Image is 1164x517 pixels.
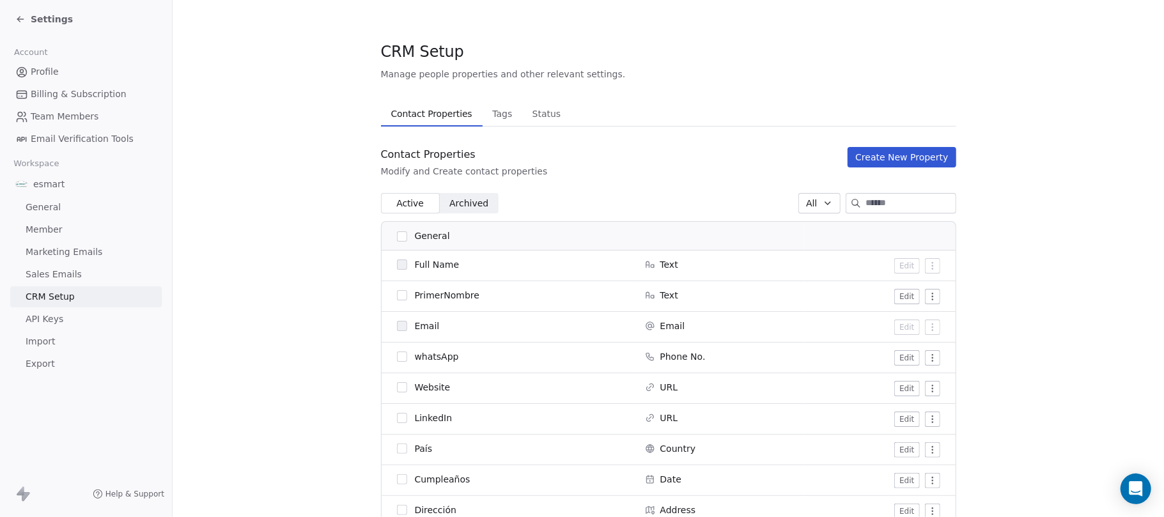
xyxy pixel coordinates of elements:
[10,331,162,352] a: Import
[31,65,59,79] span: Profile
[660,442,696,455] span: Country
[26,268,82,281] span: Sales Emails
[26,335,55,348] span: Import
[415,504,456,516] span: Dirección
[415,412,453,424] span: LinkedIn
[660,289,678,302] span: Text
[415,258,460,271] span: Full Name
[26,201,61,214] span: General
[806,197,817,210] span: All
[10,219,162,240] a: Member
[8,154,65,173] span: Workspace
[10,242,162,263] a: Marketing Emails
[660,320,685,332] span: Email
[894,350,919,366] button: Edit
[894,289,919,304] button: Edit
[660,473,681,486] span: Date
[660,258,678,271] span: Text
[15,178,28,190] img: -.png
[894,258,919,274] button: Edit
[381,147,548,162] div: Contact Properties
[415,350,459,363] span: whatsApp
[660,504,696,516] span: Address
[10,197,162,218] a: General
[8,43,53,62] span: Account
[31,132,134,146] span: Email Verification Tools
[415,229,450,243] span: General
[487,105,517,123] span: Tags
[381,42,464,61] span: CRM Setup
[415,473,470,486] span: Cumpleaños
[848,147,956,167] button: Create New Property
[10,264,162,285] a: Sales Emails
[10,128,162,150] a: Email Verification Tools
[386,105,477,123] span: Contact Properties
[449,197,488,210] span: Archived
[33,178,65,190] span: esmart
[660,412,678,424] span: URL
[660,381,678,394] span: URL
[93,489,164,499] a: Help & Support
[894,320,919,335] button: Edit
[894,412,919,427] button: Edit
[415,381,451,394] span: Website
[10,309,162,330] a: API Keys
[26,313,63,326] span: API Keys
[10,106,162,127] a: Team Members
[31,13,73,26] span: Settings
[10,61,162,82] a: Profile
[660,350,706,363] span: Phone No.
[894,473,919,488] button: Edit
[15,13,73,26] a: Settings
[10,353,162,374] a: Export
[415,442,433,455] span: País
[381,68,626,81] span: Manage people properties and other relevant settings.
[26,290,75,304] span: CRM Setup
[10,286,162,307] a: CRM Setup
[31,88,127,101] span: Billing & Subscription
[381,165,548,178] div: Modify and Create contact properties
[527,105,566,123] span: Status
[26,223,63,236] span: Member
[894,442,919,458] button: Edit
[31,110,98,123] span: Team Members
[894,381,919,396] button: Edit
[1121,474,1151,504] div: Open Intercom Messenger
[10,84,162,105] a: Billing & Subscription
[415,289,479,302] span: PrimerNombre
[26,357,55,371] span: Export
[105,489,164,499] span: Help & Support
[26,245,102,259] span: Marketing Emails
[415,320,440,332] span: Email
